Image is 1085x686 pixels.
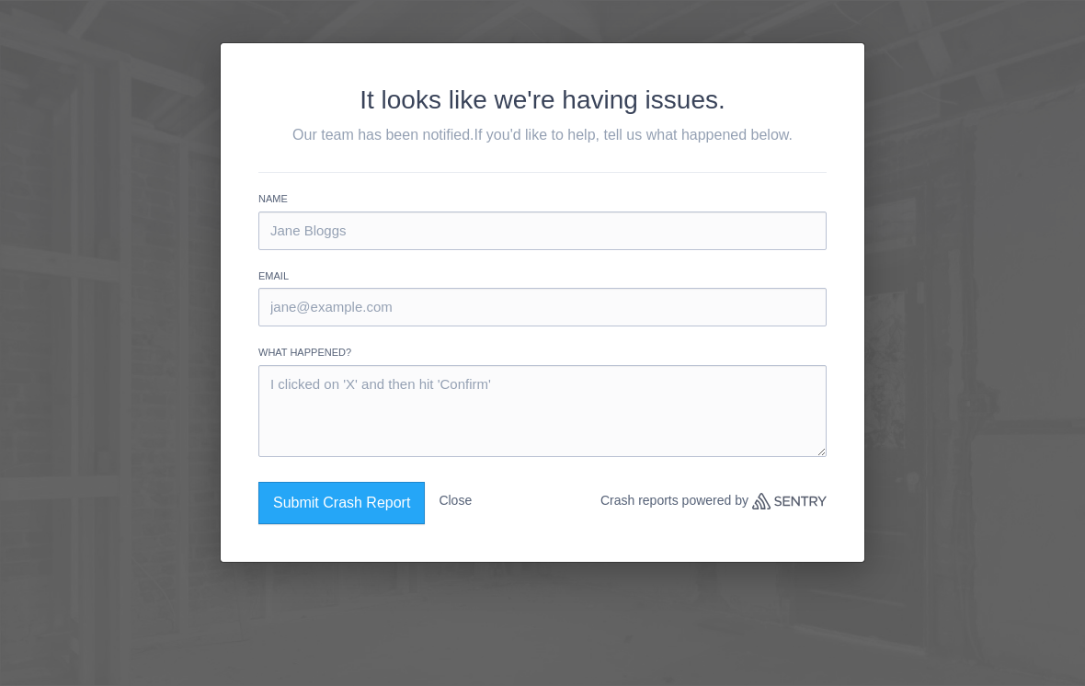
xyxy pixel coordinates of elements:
[600,482,827,520] p: Crash reports powered by
[258,482,425,524] button: Submit Crash Report
[258,81,827,120] h2: It looks like we're having issues.
[474,127,793,143] span: If you'd like to help, tell us what happened below.
[258,212,827,250] input: Jane Bloggs
[258,288,827,326] input: jane@example.com
[258,345,827,360] label: What happened?
[258,124,827,146] p: Our team has been notified.
[439,482,472,520] button: Close
[258,191,827,207] label: Name
[752,493,827,509] a: Sentry
[258,269,827,284] label: Email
